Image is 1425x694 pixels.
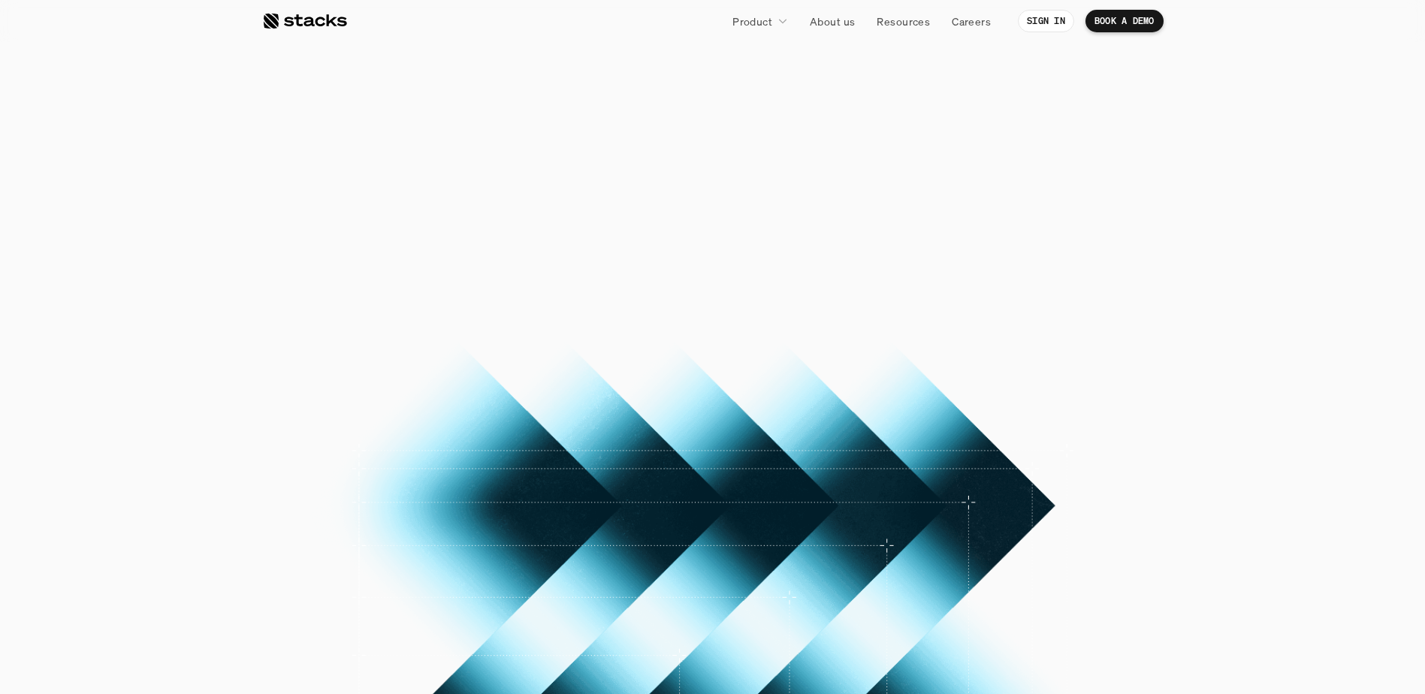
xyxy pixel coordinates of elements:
[1027,16,1065,26] p: SIGN IN
[810,14,855,29] p: About us
[1094,16,1155,26] p: BOOK A DEMO
[537,121,887,189] span: AI-powered
[801,8,864,35] a: About us
[670,369,755,391] p: BOOK A DEMO
[644,361,781,399] a: BOOK A DEMO
[1018,10,1074,32] a: SIGN IN
[868,8,939,35] a: Resources
[943,8,1000,35] a: Careers
[494,189,931,256] span: reconciliations
[877,14,930,29] p: Resources
[952,14,991,29] p: Careers
[1085,10,1164,32] a: BOOK A DEMO
[732,14,772,29] p: Product
[507,274,919,343] p: Let Stacks take over your repetitive accounting tasks. Our AI-native tools reconcile and transact...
